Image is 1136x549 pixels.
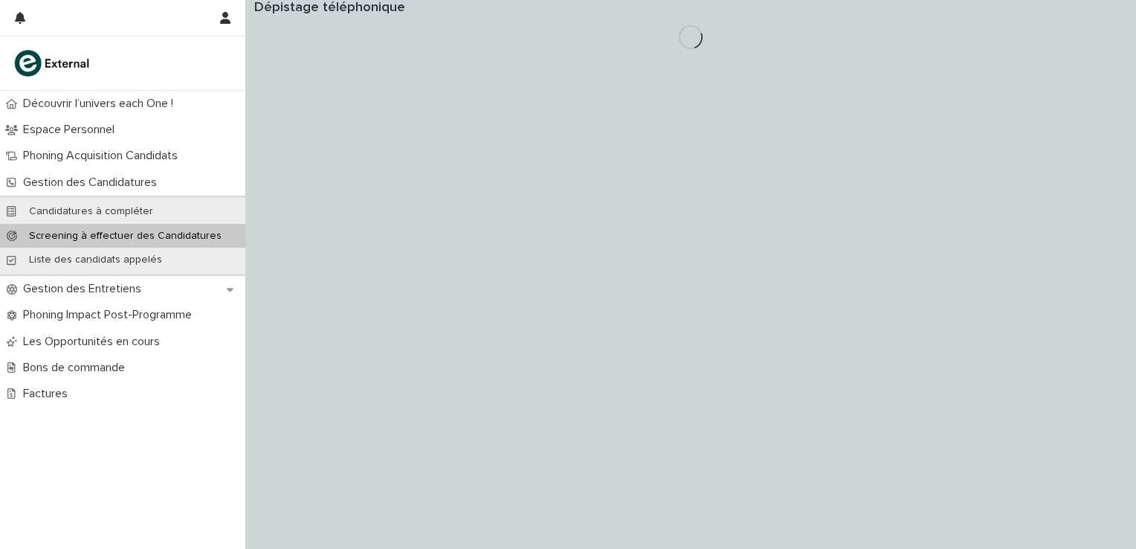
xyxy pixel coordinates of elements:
p: Les Opportunités en cours [17,335,172,349]
p: Découvrir l’univers each One ! [17,97,185,111]
p: Candidatures à compléter [17,205,165,218]
p: Bons de commande [17,361,137,375]
p: Factures [17,387,80,401]
p: Gestion des Entretiens [17,282,153,296]
p: Gestion des Candidatures [17,176,169,190]
p: Phoning Acquisition Candidats [17,149,190,163]
img: bc51vvfgR2QLHU84CWIQ [12,48,94,78]
p: Screening à effectuer des Candidatures [17,230,233,243]
p: Phoning Impact Post-Programme [17,308,204,322]
p: Espace Personnel [17,123,126,137]
p: Liste des candidats appelés [17,254,174,266]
